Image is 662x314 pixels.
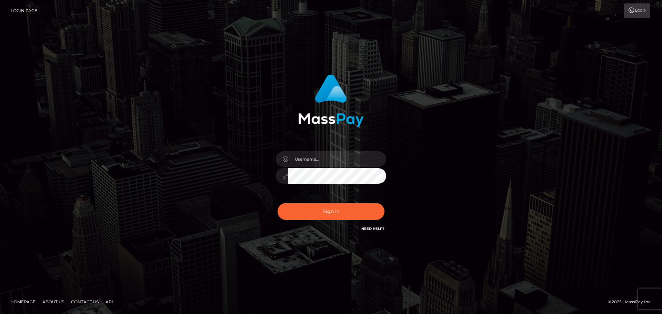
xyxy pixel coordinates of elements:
a: API [103,296,116,307]
img: MassPay Login [298,74,364,127]
a: Homepage [8,296,38,307]
a: Contact Us [68,296,101,307]
a: Login Page [11,3,37,18]
button: Sign in [278,203,384,220]
a: About Us [40,296,67,307]
a: Login [624,3,650,18]
a: Need Help? [361,226,384,231]
div: © 2025 , MassPay Inc. [608,298,657,306]
input: Username... [288,151,386,167]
